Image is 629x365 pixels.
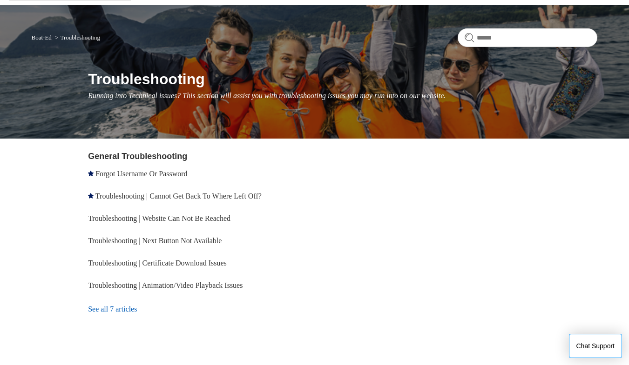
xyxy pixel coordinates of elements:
[88,193,94,199] svg: Promoted article
[32,34,52,41] a: Boat-Ed
[88,171,94,176] svg: Promoted article
[32,34,54,41] li: Boat-Ed
[88,214,230,222] a: Troubleshooting | Website Can Not Be Reached
[95,170,187,178] a: Forgot Username Or Password
[88,297,317,322] a: See all 7 articles
[88,68,597,90] h1: Troubleshooting
[458,28,597,47] input: Search
[88,281,243,289] a: Troubleshooting | Animation/Video Playback Issues
[88,237,222,245] a: Troubleshooting | Next Button Not Available
[53,34,100,41] li: Troubleshooting
[569,334,622,358] button: Chat Support
[88,259,227,267] a: Troubleshooting | Certificate Download Issues
[88,152,187,161] a: General Troubleshooting
[88,90,597,101] p: Running into Technical issues? This section will assist you with troubleshooting issues you may r...
[95,192,262,200] a: Troubleshooting | Cannot Get Back To Where Left Off?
